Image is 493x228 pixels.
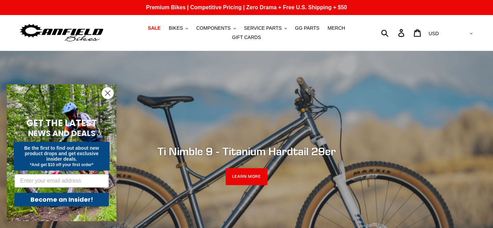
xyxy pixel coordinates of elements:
a: LEARN MORE [226,168,268,185]
button: SERVICE PARTS [240,24,290,33]
span: NEWS AND DEALS [28,128,96,139]
a: GG PARTS [292,24,323,33]
span: MERCH [328,25,345,31]
button: COMPONENTS [193,24,239,33]
a: MERCH [324,24,349,33]
span: SALE [148,25,161,31]
span: COMPONENTS [196,25,230,31]
button: Close dialog [102,87,114,99]
img: Canfield Bikes [19,22,104,44]
a: SALE [144,24,164,33]
input: Enter your email address [14,174,109,188]
a: GIFT CARDS [229,33,265,42]
span: GIFT CARDS [232,35,261,40]
span: Be the first to find out about new product drops and get exclusive insider deals. [24,145,99,162]
input: Search [385,25,402,40]
button: BIKES [165,24,191,33]
span: GG PARTS [295,25,319,31]
span: *And get $10 off your first order* [30,162,93,167]
span: GET THE LATEST [26,117,97,129]
span: SERVICE PARTS [244,25,281,31]
button: Become an Insider! [14,193,109,206]
h2: Ti Nimble 9 - Titanium Hardtail 29er [60,145,433,158]
span: BIKES [169,25,183,31]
